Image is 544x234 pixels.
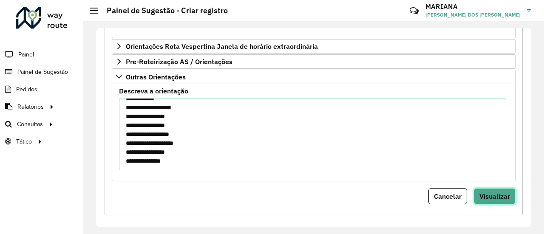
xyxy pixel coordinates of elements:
[16,137,32,146] span: Tático
[474,188,516,204] button: Visualizar
[17,102,44,111] span: Relatórios
[98,6,228,15] h2: Painel de Sugestão - Criar registro
[112,84,516,181] div: Outras Orientações
[18,50,34,59] span: Painel
[126,73,186,80] span: Outras Orientações
[112,39,516,54] a: Orientações Rota Vespertina Janela de horário extraordinária
[428,188,467,204] button: Cancelar
[405,2,423,20] a: Contato Rápido
[112,54,516,69] a: Pre-Roteirização AS / Orientações
[126,43,318,50] span: Orientações Rota Vespertina Janela de horário extraordinária
[119,86,188,96] label: Descreva a orientação
[112,70,516,84] a: Outras Orientações
[16,85,37,94] span: Pedidos
[479,192,510,200] span: Visualizar
[425,3,521,11] h3: MARIANA
[17,68,68,76] span: Painel de Sugestão
[434,192,462,200] span: Cancelar
[17,120,43,129] span: Consultas
[126,58,232,65] span: Pre-Roteirização AS / Orientações
[425,11,521,19] span: [PERSON_NAME] DOS [PERSON_NAME]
